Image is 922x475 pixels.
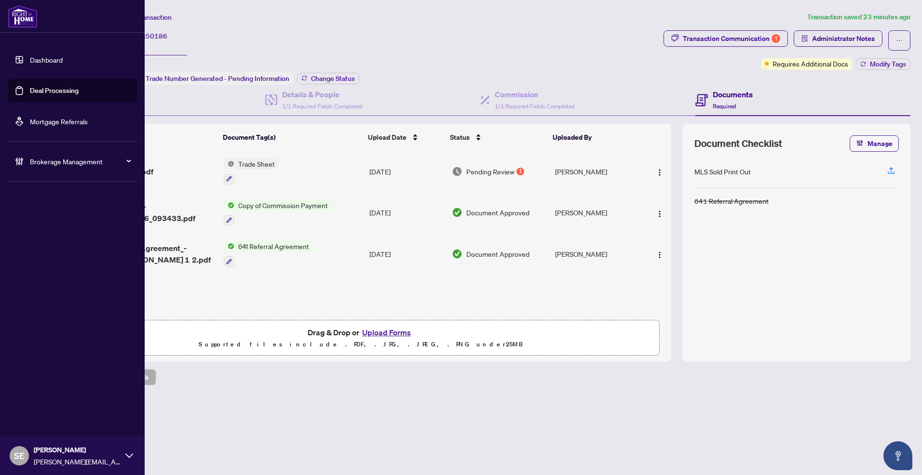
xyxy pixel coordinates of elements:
th: Status [446,124,549,151]
span: [PERSON_NAME] [34,445,121,455]
span: Modify Tags [870,61,906,67]
img: Document Status [452,207,462,218]
span: 1/1 Required Fields Completed [282,103,362,110]
span: Pending Review [466,166,515,177]
button: Status IconCopy of Commission Payment [224,200,332,226]
span: Requires Additional Docs [773,58,848,69]
div: Status: [120,72,293,85]
td: [DATE] [366,233,448,275]
div: Transaction Communication [683,31,780,46]
p: Supported files include .PDF, .JPG, .JPEG, .PNG under 25 MB [68,339,653,350]
a: Mortgage Referrals [30,117,88,126]
div: 641 Referral Agreement [694,196,769,206]
div: 1 [772,34,780,43]
span: View Transaction [120,13,172,22]
h4: Commission [495,89,575,100]
span: Copy of Commission Payment [234,200,332,211]
button: Logo [652,205,667,220]
img: Status Icon [224,241,234,251]
span: Trade Number Generated - Pending Information [146,74,289,83]
span: 641_Referral_Agreement_-_PropTx-[PERSON_NAME] 1 2.pdf [90,242,216,265]
span: Required [713,103,736,110]
td: [DATE] [366,151,448,192]
button: Modify Tags [856,58,910,70]
span: 50186 [146,32,167,40]
img: Status Icon [224,200,234,211]
img: logo [8,5,38,28]
span: Status [450,132,470,143]
span: [PERSON_NAME][EMAIL_ADDRESS][DOMAIN_NAME] [34,456,121,467]
span: 641 Referral Agreement [234,241,313,251]
span: SE [14,449,25,462]
span: Manage [868,136,893,151]
td: [PERSON_NAME] [551,151,642,192]
h4: Documents [713,89,753,100]
button: Upload Forms [359,326,414,339]
button: Administrator Notes [794,30,882,47]
td: [DATE] [366,192,448,234]
span: Administrator Notes [812,31,875,46]
button: Transaction Communication1 [664,30,788,47]
div: 1 [516,168,524,175]
button: Status IconTrade Sheet [224,158,279,185]
span: ellipsis [896,37,903,44]
h4: Details & People [282,89,362,100]
th: Document Tag(s) [219,124,364,151]
th: Upload Date [364,124,446,151]
article: Transaction saved 23 minutes ago [807,12,910,23]
span: Change Status [311,75,355,82]
th: Uploaded By [549,124,639,151]
img: Logo [656,210,664,218]
span: Trade Sheet [234,158,279,169]
img: Logo [656,169,664,176]
a: Deal Processing [30,86,79,95]
button: Status Icon641 Referral Agreement [224,241,313,267]
img: Document Status [452,249,462,259]
img: Status Icon [224,158,234,169]
span: Drag & Drop orUpload FormsSupported files include .PDF, .JPG, .JPEG, .PNG under25MB [62,320,659,356]
span: Upload Date [368,132,407,143]
img: Document Status [452,166,462,177]
span: Document Checklist [694,137,782,150]
td: [PERSON_NAME] [551,192,642,234]
a: Dashboard [30,55,63,64]
span: Document Approved [466,207,529,218]
img: Logo [656,251,664,259]
span: solution [801,35,808,42]
span: Drag & Drop or [308,326,414,339]
div: MLS Sold Print Out [694,166,751,177]
span: 1/1 Required Fields Completed [495,103,575,110]
button: Manage [850,135,899,152]
span: Document Approved [466,249,529,259]
span: Sharp Scanner - Durh_20250806_093433.pdf [90,201,216,224]
button: Change Status [297,73,359,84]
button: Logo [652,246,667,262]
button: Logo [652,164,667,179]
button: Open asap [883,441,912,470]
span: Brokerage Management [30,156,130,167]
td: [PERSON_NAME] [551,233,642,275]
th: (3) File Name [86,124,219,151]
